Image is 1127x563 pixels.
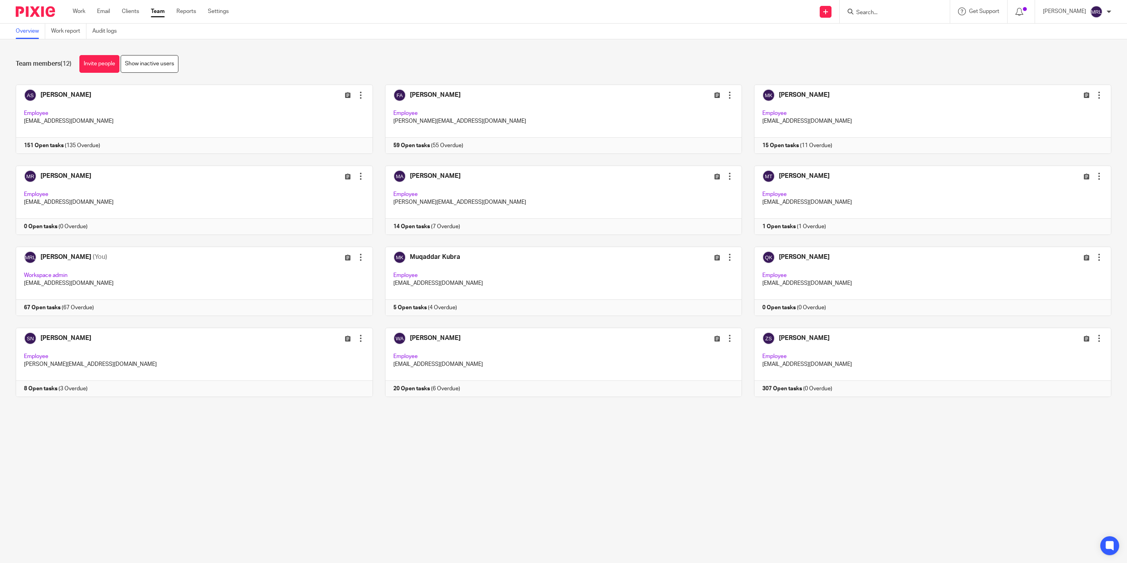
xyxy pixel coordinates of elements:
span: Get Support [969,9,999,14]
a: Invite people [79,55,119,73]
a: Work [73,7,85,15]
a: Overview [16,24,45,39]
img: Pixie [16,6,55,17]
a: Show inactive users [121,55,178,73]
a: Work report [51,24,86,39]
a: Team [151,7,165,15]
span: (12) [61,61,72,67]
a: Audit logs [92,24,123,39]
a: Reports [176,7,196,15]
input: Search [855,9,926,17]
p: [PERSON_NAME] [1043,7,1086,15]
a: Clients [122,7,139,15]
a: Settings [208,7,229,15]
a: Email [97,7,110,15]
img: svg%3E [1090,6,1103,18]
h1: Team members [16,60,72,68]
